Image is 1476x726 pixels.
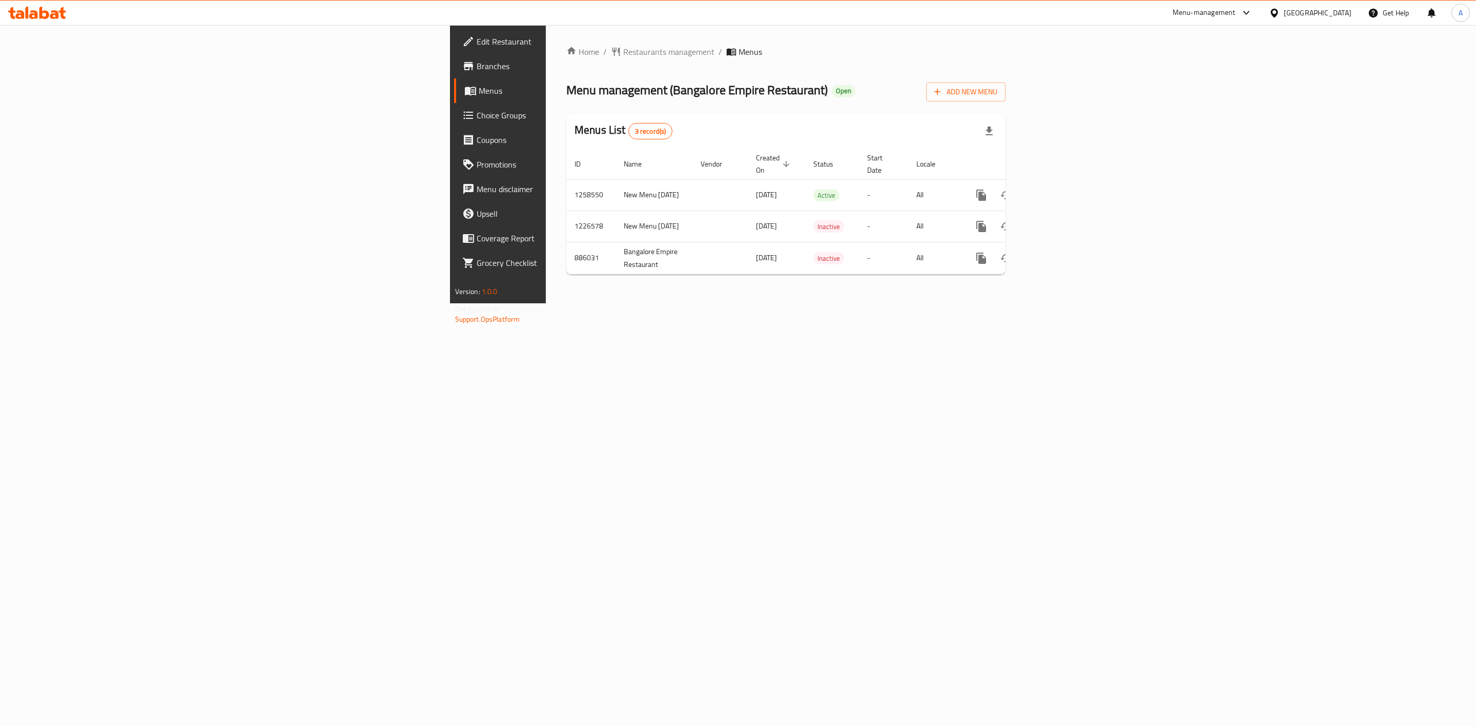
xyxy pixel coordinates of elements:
[575,158,594,170] span: ID
[908,179,961,211] td: All
[969,246,994,271] button: more
[813,189,839,201] div: Active
[477,257,688,269] span: Grocery Checklist
[454,226,696,251] a: Coverage Report
[477,158,688,171] span: Promotions
[454,152,696,177] a: Promotions
[575,122,672,139] h2: Menus List
[477,35,688,48] span: Edit Restaurant
[756,219,777,233] span: [DATE]
[454,177,696,201] a: Menu disclaimer
[994,246,1018,271] button: Change Status
[859,179,908,211] td: -
[969,183,994,208] button: more
[455,313,520,326] a: Support.OpsPlatform
[477,134,688,146] span: Coupons
[566,78,828,101] span: Menu management ( Bangalore Empire Restaurant )
[859,211,908,242] td: -
[477,183,688,195] span: Menu disclaimer
[859,242,908,274] td: -
[832,87,855,95] span: Open
[454,128,696,152] a: Coupons
[1173,7,1236,19] div: Menu-management
[961,149,1076,180] th: Actions
[566,46,1006,58] nav: breadcrumb
[867,152,896,176] span: Start Date
[977,119,1001,143] div: Export file
[756,188,777,201] span: [DATE]
[813,221,844,233] span: Inactive
[832,85,855,97] div: Open
[969,214,994,239] button: more
[1284,7,1351,18] div: [GEOGRAPHIC_DATA]
[477,60,688,72] span: Branches
[479,85,688,97] span: Menus
[454,201,696,226] a: Upsell
[756,251,777,264] span: [DATE]
[628,123,673,139] div: Total records count
[477,109,688,121] span: Choice Groups
[739,46,762,58] span: Menus
[454,78,696,103] a: Menus
[477,208,688,220] span: Upsell
[994,183,1018,208] button: Change Status
[756,152,793,176] span: Created On
[454,251,696,275] a: Grocery Checklist
[908,211,961,242] td: All
[454,29,696,54] a: Edit Restaurant
[926,82,1006,101] button: Add New Menu
[477,232,688,244] span: Coverage Report
[1459,7,1463,18] span: A
[454,54,696,78] a: Branches
[454,103,696,128] a: Choice Groups
[813,252,844,264] div: Inactive
[813,253,844,264] span: Inactive
[994,214,1018,239] button: Change Status
[455,302,502,316] span: Get support on:
[908,242,961,274] td: All
[813,190,839,201] span: Active
[624,158,655,170] span: Name
[916,158,949,170] span: Locale
[701,158,735,170] span: Vendor
[455,285,480,298] span: Version:
[934,86,997,98] span: Add New Menu
[566,149,1076,275] table: enhanced table
[813,220,844,233] div: Inactive
[629,127,672,136] span: 3 record(s)
[813,158,847,170] span: Status
[482,285,498,298] span: 1.0.0
[719,46,722,58] li: /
